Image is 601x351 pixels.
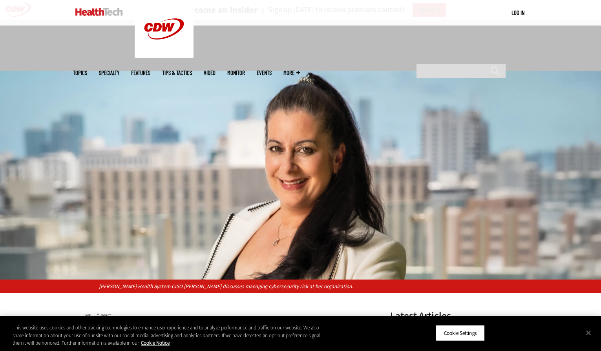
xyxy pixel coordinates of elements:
[436,325,485,341] button: Cookie Settings
[511,9,524,17] div: User menu
[390,311,508,321] h3: Latest Articles
[101,314,111,317] a: Security
[73,70,87,76] span: Topics
[13,324,331,347] div: This website uses cookies and other tracking technologies to enhance user experience and to analy...
[85,311,370,317] div: »
[99,70,119,76] span: Specialty
[204,70,216,76] a: Video
[257,70,272,76] a: Events
[511,9,524,16] a: Log in
[580,324,597,341] button: Close
[99,282,502,291] p: [PERSON_NAME] Health System CISO [PERSON_NAME] discusses managing cybersecurity risk at her organ...
[75,8,123,16] img: Home
[141,340,170,346] a: More information about your privacy
[135,52,194,60] a: CDW
[162,70,192,76] a: Tips & Tactics
[283,70,300,76] span: More
[131,70,150,76] a: Features
[227,70,245,76] a: MonITor
[85,314,91,317] a: Home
